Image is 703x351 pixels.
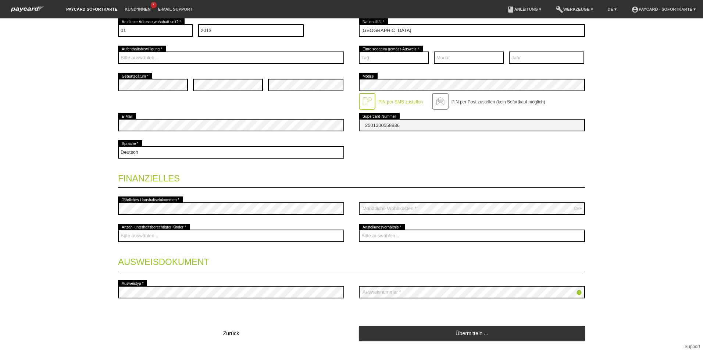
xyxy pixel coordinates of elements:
a: paycard Sofortkarte [7,8,48,14]
a: buildWerkzeuge ▾ [552,7,597,11]
label: PIN per Post zustellen (kein Sofortkauf möglich) [452,99,545,104]
i: build [556,6,563,13]
a: bookAnleitung ▾ [503,7,545,11]
i: account_circle [631,6,639,13]
i: info [576,290,582,295]
a: DE ▾ [604,7,620,11]
label: PIN per SMS zustellen [378,99,423,104]
a: paycard Sofortkarte [63,7,121,11]
button: Zurück [118,326,344,341]
a: account_circlepaycard - Sofortkarte ▾ [628,7,699,11]
img: paycard Sofortkarte [7,5,48,13]
a: E-Mail Support [154,7,196,11]
div: CHF [574,206,582,210]
a: info [576,290,582,297]
a: Kund*innen [121,7,154,11]
legend: Finanzielles [118,166,585,188]
a: Support [685,344,700,349]
legend: Ausweisdokument [118,249,585,271]
i: book [507,6,514,13]
span: 7 [151,2,157,8]
a: Übermitteln ... [359,326,585,340]
span: Zurück [223,330,239,336]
